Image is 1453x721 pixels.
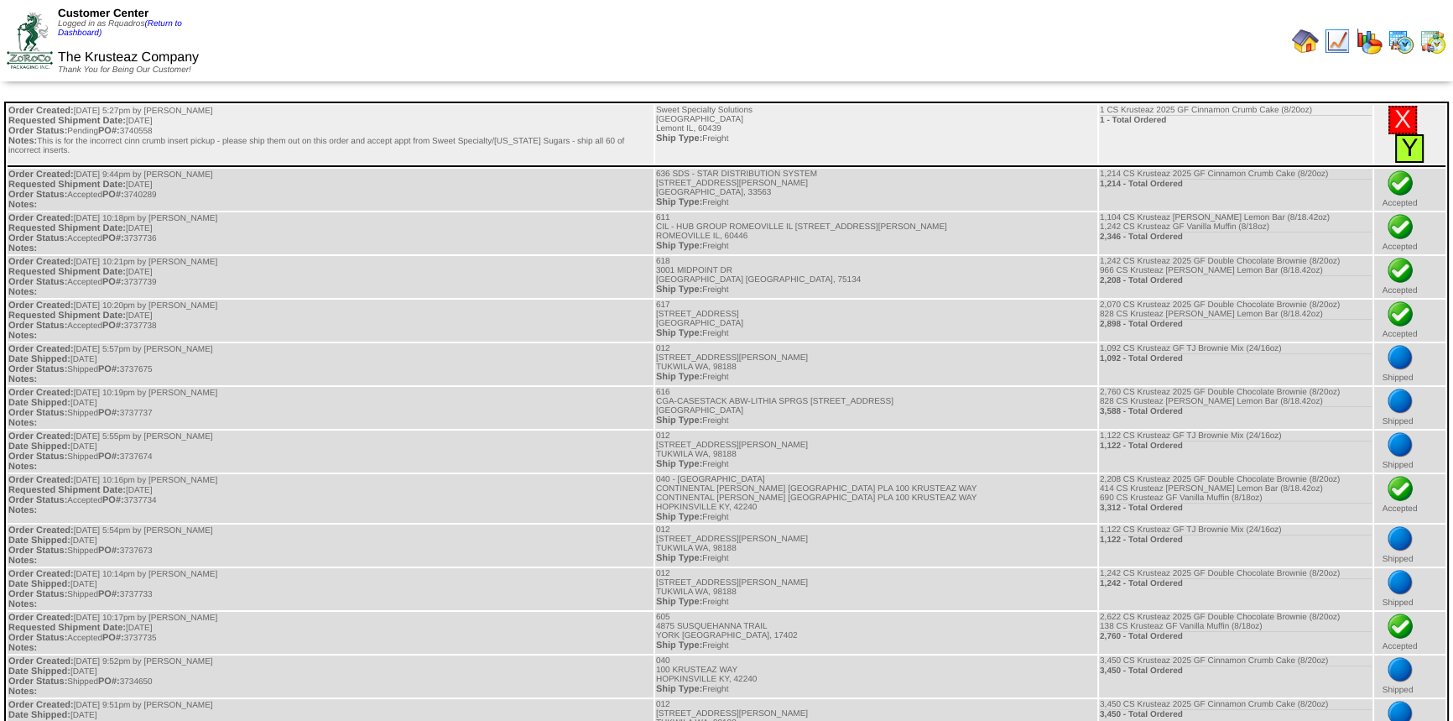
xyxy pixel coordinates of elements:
span: Order Status: [8,633,67,643]
span: Ship Type: [656,285,702,295]
td: 1,122 CS Krusteaz GF TJ Brownie Mix (24/16oz) [1099,525,1372,567]
span: Order Created: [8,525,74,536]
img: check.png [1387,170,1414,196]
td: 3,450 CS Krusteaz 2025 GF Cinnamon Crumb Cake (8/20oz) [1099,656,1372,697]
img: calendarinout.gif [1419,28,1446,55]
span: Order Status: [8,546,67,556]
td: [DATE] 9:52pm by [PERSON_NAME] [DATE] Shipped 3734650 [8,656,654,697]
span: Notes: [8,505,37,515]
td: 040 - [GEOGRAPHIC_DATA] CONTINENTAL [PERSON_NAME] [GEOGRAPHIC_DATA] PLA 100 KRUSTEAZ WAY CONTINEN... [655,474,1097,523]
td: Accepted [1374,212,1445,254]
span: The Krusteaz Company [58,50,199,65]
td: [DATE] 10:21pm by [PERSON_NAME] [DATE] Accepted 3737739 [8,256,654,298]
span: Order Status: [8,126,67,136]
img: check.png [1387,300,1414,327]
span: Requested Shipment Date: [8,485,126,495]
td: 1 CS Krusteaz 2025 GF Cinnamon Crumb Cake (8/20oz) [1099,105,1372,164]
span: Ship Type: [656,640,702,650]
span: Notes: [8,374,37,384]
td: 012 [STREET_ADDRESS][PERSON_NAME] TUKWILA WA, 98188 Freight [655,568,1097,610]
td: [DATE] 5:57pm by [PERSON_NAME] [DATE] Shipped 3737675 [8,343,654,385]
span: PO#: [98,589,120,599]
span: PO#: [98,546,120,556]
td: [DATE] 10:17pm by [PERSON_NAME] [DATE] Accepted 3737735 [8,612,654,654]
td: [DATE] 9:44pm by [PERSON_NAME] [DATE] Accepted 3740289 [8,169,654,211]
td: [DATE] 10:20pm by [PERSON_NAME] [DATE] Accepted 3737738 [8,300,654,342]
div: 1,242 - Total Ordered [1100,578,1372,588]
span: Ship Type: [656,328,702,338]
span: PO#: [98,452,120,462]
span: Ship Type: [656,459,702,469]
img: ZoRoCo_Logo(Green%26Foil)%20jpg.webp [7,13,53,69]
span: Order Created: [8,569,74,579]
span: PO#: [102,495,124,505]
img: bluedot.png [1387,525,1414,552]
td: 012 [STREET_ADDRESS][PERSON_NAME] TUKWILA WA, 98188 Freight [655,343,1097,385]
span: Order Created: [8,213,74,223]
img: bluedot.png [1387,569,1414,596]
span: Notes: [8,243,37,253]
span: Date Shipped: [8,579,70,589]
span: Notes: [8,556,37,566]
span: PO#: [102,277,124,287]
td: 605 4875 SUSQUEHANNA TRAIL YORK [GEOGRAPHIC_DATA], 17402 Freight [655,612,1097,654]
span: Order Status: [8,452,67,462]
span: Order Created: [8,257,74,267]
span: Ship Type: [656,372,702,382]
span: Ship Type: [656,512,702,522]
img: calendarprod.gif [1388,28,1414,55]
td: 040 100 KRUSTEAZ WAY HOPKINSVILLE KY, 42240 Freight [655,656,1097,697]
span: Order Status: [8,677,67,687]
span: Notes: [8,136,37,146]
td: Shipped [1374,343,1445,385]
img: check.png [1387,257,1414,284]
span: Requested Shipment Date: [8,116,126,126]
td: 616 CGA-CASESTACK ABW-LITHIA SPRGS [STREET_ADDRESS] [GEOGRAPHIC_DATA] Freight [655,387,1097,429]
td: 1,104 CS Krusteaz [PERSON_NAME] Lemon Bar (8/18.42oz) 1,242 CS Krusteaz GF Vanilla Muffin (8/18oz) [1099,212,1372,254]
div: 2,346 - Total Ordered [1100,232,1372,242]
td: Shipped [1374,525,1445,567]
a: (Return to Dashboard) [58,19,182,38]
td: Shipped [1374,387,1445,429]
td: [DATE] 5:27pm by [PERSON_NAME] [DATE] Pending 3740558 This is for the incorrect cinn crumb insert... [8,105,654,164]
td: 1,214 CS Krusteaz 2025 GF Cinnamon Crumb Cake (8/20oz) [1099,169,1372,211]
div: 3,312 - Total Ordered [1100,503,1372,513]
span: PO#: [102,190,124,200]
span: Notes: [8,462,37,472]
td: 1,122 CS Krusteaz GF TJ Brownie Mix (24/16oz) [1099,431,1372,473]
td: Accepted [1374,612,1445,654]
td: 1,092 CS Krusteaz GF TJ Brownie Mix (24/16oz) [1099,343,1372,385]
span: PO#: [102,233,124,243]
div: 2,898 - Total Ordered [1100,319,1372,329]
td: Accepted [1374,169,1445,211]
img: line_graph.gif [1324,28,1351,55]
span: Requested Shipment Date: [8,267,126,277]
span: PO#: [98,126,120,136]
span: Order Status: [8,364,67,374]
span: PO#: [102,633,124,643]
span: Order Created: [8,388,74,398]
td: 012 [STREET_ADDRESS][PERSON_NAME] TUKWILA WA, 98188 Freight [655,431,1097,473]
img: bluedot.png [1387,388,1414,415]
img: check.png [1387,613,1414,640]
span: Ship Type: [656,684,702,694]
div: 1,122 - Total Ordered [1100,535,1372,545]
td: 1,242 CS Krusteaz 2025 GF Double Chocolate Brownie (8/20oz) 966 CS Krusteaz [PERSON_NAME] Lemon B... [1099,256,1372,298]
td: 636 SDS - STAR DISTRIBUTION SYSTEM [STREET_ADDRESS][PERSON_NAME] [GEOGRAPHIC_DATA], 33563 Freight [655,169,1097,211]
span: Date Shipped: [8,536,70,546]
span: Order Status: [8,321,67,331]
div: 3,450 - Total Ordered [1100,666,1372,676]
td: 2,760 CS Krusteaz 2025 GF Double Chocolate Brownie (8/20oz) 828 CS Krusteaz [PERSON_NAME] Lemon B... [1099,387,1372,429]
span: Notes: [8,200,37,210]
td: [DATE] 5:55pm by [PERSON_NAME] [DATE] Shipped 3737674 [8,431,654,473]
span: Date Shipped: [8,398,70,408]
div: 1,214 - Total Ordered [1100,179,1372,189]
td: 618 3001 MIDPOINT DR [GEOGRAPHIC_DATA] [GEOGRAPHIC_DATA], 75134 Freight [655,256,1097,298]
span: Order Status: [8,277,67,287]
td: 1,242 CS Krusteaz 2025 GF Double Chocolate Brownie (8/20oz) [1099,568,1372,610]
span: Ship Type: [656,597,702,607]
span: PO#: [98,364,120,374]
span: Order Created: [8,170,74,180]
td: 2,070 CS Krusteaz 2025 GF Double Chocolate Brownie (8/20oz) 828 CS Krusteaz [PERSON_NAME] Lemon B... [1099,300,1372,342]
td: 611 CIL - HUB GROUP ROMEOVILLE IL [STREET_ADDRESS][PERSON_NAME] ROMEOVILLE IL, 60446 Freight [655,212,1097,254]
